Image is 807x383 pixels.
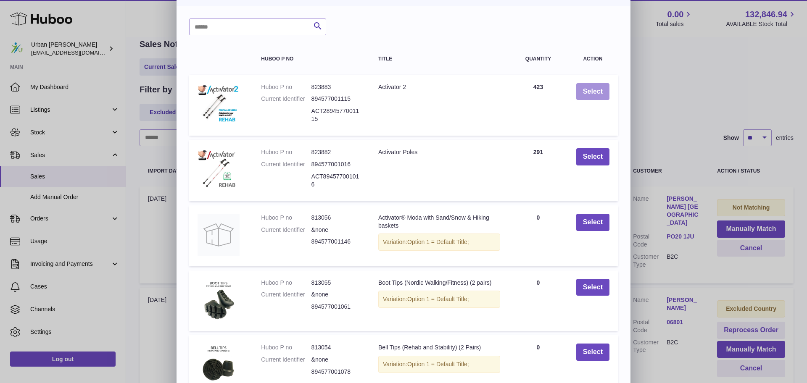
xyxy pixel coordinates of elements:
span: Option 1 = Default Title; [407,296,469,302]
dt: Current Identifier [261,95,311,103]
dd: 823882 [311,148,361,156]
dd: ACT894577001016 [311,173,361,189]
span: Option 1 = Default Title; [407,239,469,245]
dd: 894577001061 [311,303,361,311]
div: Bell Tips (Rehab and Stability) (2 Pairs) [378,344,500,352]
dd: &none [311,226,361,234]
button: Select [576,83,609,100]
td: 291 [509,140,568,201]
img: Activator® Moda with Sand/Snow & Hiking baskets [198,214,240,256]
dt: Current Identifier [261,356,311,364]
dt: Huboo P no [261,344,311,352]
dt: Huboo P no [261,83,311,91]
div: Variation: [378,356,500,373]
dt: Huboo P no [261,148,311,156]
button: Select [576,279,609,296]
img: Activator 2 [198,83,240,125]
dd: &none [311,291,361,299]
dt: Current Identifier [261,160,311,168]
dt: Huboo P no [261,279,311,287]
div: Boot Tips (Nordic Walking/Fitness) (2 pairs) [378,279,500,287]
span: Option 1 = Default Title; [407,361,469,367]
th: Huboo P no [253,48,370,70]
th: Quantity [509,48,568,70]
button: Select [576,148,609,165]
dd: 813054 [311,344,361,352]
img: Boot Tips (Nordic Walking/Fitness) (2 pairs) [198,279,240,321]
dd: &none [311,356,361,364]
td: 0 [509,205,568,266]
td: 423 [509,75,568,136]
dd: 894577001016 [311,160,361,168]
dd: 813055 [311,279,361,287]
th: Action [568,48,618,70]
div: Activator Poles [378,148,500,156]
button: Select [576,344,609,361]
div: Variation: [378,233,500,251]
dd: 894577001078 [311,368,361,376]
td: 0 [509,270,568,331]
dt: Current Identifier [261,226,311,234]
div: Activator® Moda with Sand/Snow & Hiking baskets [378,214,500,230]
dd: 813056 [311,214,361,222]
dd: ACT2894577001115 [311,107,361,123]
dd: 894577001146 [311,238,361,246]
dd: 894577001115 [311,95,361,103]
button: Select [576,214,609,231]
div: Activator 2 [378,83,500,91]
dd: 823883 [311,83,361,91]
dt: Huboo P no [261,214,311,222]
div: Variation: [378,291,500,308]
th: Title [370,48,509,70]
dt: Current Identifier [261,291,311,299]
img: Activator Poles [198,148,240,190]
